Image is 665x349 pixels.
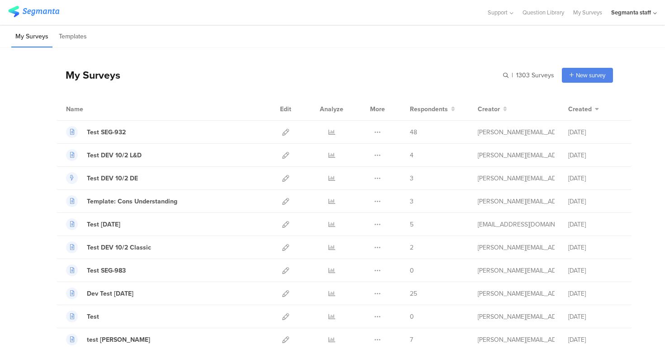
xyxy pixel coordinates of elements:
span: 3 [410,174,413,183]
div: My Surveys [57,67,120,83]
a: Dev Test [DATE] [66,288,133,299]
div: Test DEV 10/2 DE [87,174,138,183]
div: raymund@segmanta.com [478,243,555,252]
div: [DATE] [568,312,622,321]
span: Created [568,104,592,114]
div: Test [87,312,99,321]
div: [DATE] [568,127,622,137]
div: Edit [276,98,295,120]
span: Respondents [410,104,448,114]
span: Support [488,8,508,17]
div: riel@segmanta.com [478,335,555,344]
span: 48 [410,127,417,137]
div: [DATE] [568,151,622,160]
div: test riel [87,335,150,344]
li: Templates [55,26,91,47]
span: 7 [410,335,413,344]
div: riel@segmanta.com [478,289,555,298]
div: Test SEG-932 [87,127,126,137]
div: Test DEV 10/2 L&D [87,151,142,160]
div: Test DEV 10/2 Classic [87,243,151,252]
span: | [510,71,514,80]
div: [DATE] [568,243,622,252]
span: Creator [478,104,500,114]
span: New survey [576,71,605,80]
div: raymund@segmanta.com [478,151,555,160]
div: raymund@segmanta.com [478,174,555,183]
div: Test 10.02.25 [87,220,120,229]
div: [DATE] [568,289,622,298]
span: 25 [410,289,417,298]
a: Test [66,311,99,322]
a: Test DEV 10/2 Classic [66,241,151,253]
div: Template: Cons Understanding [87,197,177,206]
div: Analyze [318,98,345,120]
img: segmanta logo [8,6,59,17]
a: test [PERSON_NAME] [66,334,150,345]
div: raymund@segmanta.com [478,266,555,275]
div: channelle@segmanta.com [478,220,555,229]
div: raymund@segmanta.com [478,197,555,206]
div: [DATE] [568,174,622,183]
span: 3 [410,197,413,206]
a: Template: Cons Understanding [66,195,177,207]
span: 2 [410,243,413,252]
button: Respondents [410,104,455,114]
div: Segmanta staff [611,8,651,17]
div: [DATE] [568,335,622,344]
div: [DATE] [568,266,622,275]
button: Creator [478,104,507,114]
div: raymund@segmanta.com [478,127,555,137]
div: Dev Test 10.02.25 [87,289,133,298]
a: Test DEV 10/2 DE [66,172,138,184]
div: [DATE] [568,220,622,229]
div: Test SEG-983 [87,266,126,275]
a: Test [DATE] [66,218,120,230]
span: 5 [410,220,413,229]
span: 4 [410,151,413,160]
span: 0 [410,312,414,321]
div: More [368,98,387,120]
div: riel@segmanta.com [478,312,555,321]
span: 1303 Surveys [516,71,554,80]
span: 0 [410,266,414,275]
button: Created [568,104,599,114]
div: [DATE] [568,197,622,206]
a: Test SEG-983 [66,264,126,276]
a: Test DEV 10/2 L&D [66,149,142,161]
div: Name [66,104,120,114]
li: My Surveys [11,26,52,47]
a: Test SEG-932 [66,126,126,138]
